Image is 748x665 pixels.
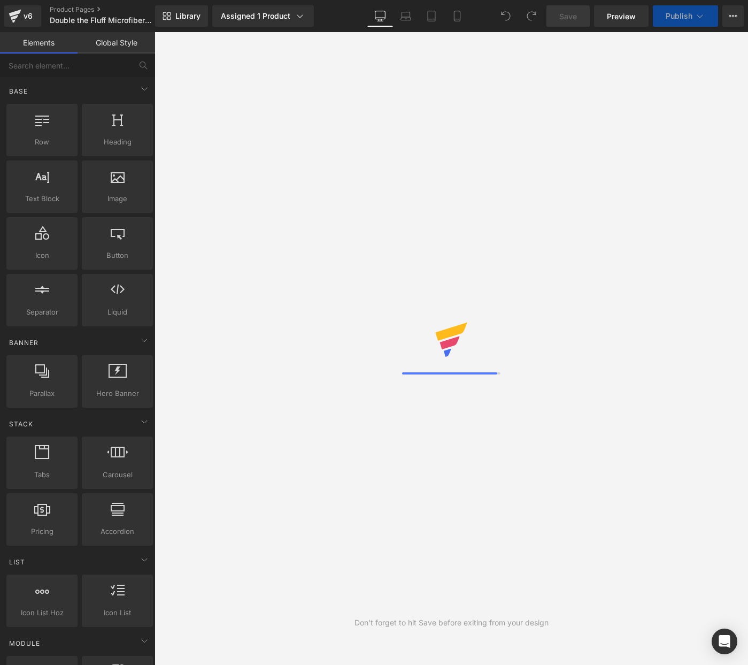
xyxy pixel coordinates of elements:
[10,388,74,399] span: Parallax
[521,5,542,27] button: Redo
[495,5,516,27] button: Undo
[175,11,201,21] span: Library
[712,629,737,654] div: Open Intercom Messenger
[85,469,150,480] span: Carousel
[10,526,74,537] span: Pricing
[4,5,41,27] a: v6
[354,617,549,629] div: Don't forget to hit Save before exiting from your design
[85,250,150,261] span: Button
[8,338,40,348] span: Banner
[85,307,150,318] span: Liquid
[85,193,150,204] span: Image
[10,307,74,318] span: Separator
[594,5,649,27] a: Preview
[444,5,470,27] a: Mobile
[653,5,718,27] button: Publish
[85,526,150,537] span: Accordion
[722,5,744,27] button: More
[50,16,152,25] span: Double the Fluff Microfiber Bunnywrap Headband Duo
[21,9,35,23] div: v6
[10,469,74,480] span: Tabs
[8,419,34,429] span: Stack
[85,607,150,618] span: Icon List
[559,11,577,22] span: Save
[10,193,74,204] span: Text Block
[8,557,26,567] span: List
[10,136,74,148] span: Row
[419,5,444,27] a: Tablet
[607,11,636,22] span: Preview
[78,32,155,53] a: Global Style
[221,11,305,21] div: Assigned 1 Product
[85,388,150,399] span: Hero Banner
[10,607,74,618] span: Icon List Hoz
[367,5,393,27] a: Desktop
[50,5,173,14] a: Product Pages
[10,250,74,261] span: Icon
[85,136,150,148] span: Heading
[8,638,41,648] span: Module
[393,5,419,27] a: Laptop
[666,12,692,20] span: Publish
[155,5,208,27] a: New Library
[8,86,29,96] span: Base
